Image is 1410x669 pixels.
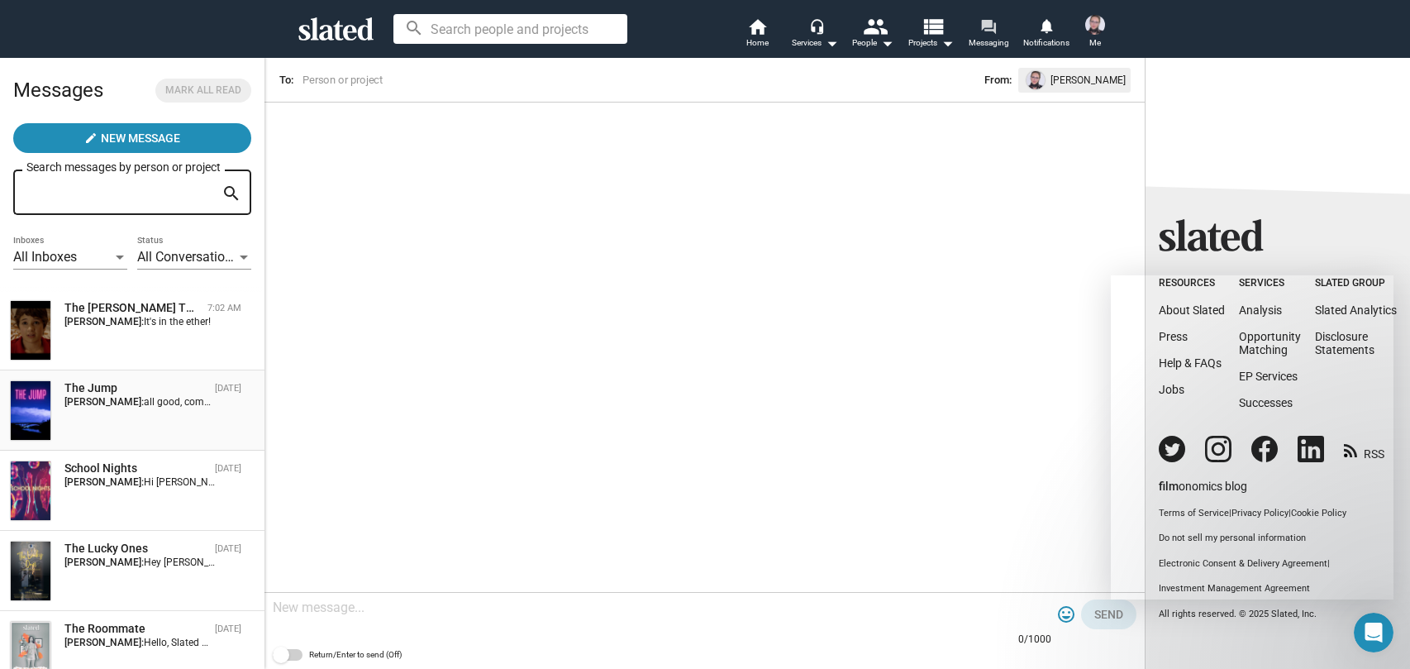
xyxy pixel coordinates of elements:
mat-icon: arrow_drop_down [822,33,841,53]
span: Send [1094,600,1123,629]
span: Mark all read [165,82,241,99]
mat-icon: search [222,181,241,207]
div: People [852,33,893,53]
span: Hey [PERSON_NAME], Sure, send me some details. [EMAIL_ADDRESS][DOMAIN_NAME] -[PERSON_NAME] [144,557,605,568]
button: Projects [902,17,960,53]
button: New Message [13,123,251,153]
button: Send [1081,600,1136,629]
span: Notifications [1023,33,1069,53]
span: All Conversations [137,249,239,265]
mat-icon: people [863,14,887,38]
h2: Messages [13,70,103,110]
mat-icon: home [747,17,767,36]
div: The Jump [64,380,208,396]
mat-icon: forum [980,18,996,34]
mat-icon: tag_faces [1056,604,1076,624]
span: To: [279,74,293,86]
div: The Lucky Ones [64,541,208,557]
div: The PARKER TRIBE [64,300,201,316]
a: Messaging [960,17,1017,53]
mat-icon: arrow_drop_down [877,33,897,53]
p: All rights reserved. © 2025 Slated, Inc. [1159,609,1397,621]
strong: [PERSON_NAME]: [64,637,144,648]
button: Mark all read [155,79,251,103]
mat-icon: create [84,131,98,145]
strong: [PERSON_NAME]: [64,316,144,327]
button: Sara KrupnickMe [1075,12,1115,55]
time: [DATE] [215,383,241,394]
span: All Inboxes [13,249,77,265]
span: From: [984,71,1012,89]
mat-icon: headset_mic [809,18,824,33]
img: undefined [1027,71,1045,89]
img: The Lucky Ones [11,542,50,600]
button: Services [786,17,844,53]
div: Services [792,33,838,53]
span: It's in the ether! [144,316,211,327]
div: School Nights [64,461,208,476]
div: The Roommate [64,621,208,637]
img: Sara Krupnick [1085,15,1105,35]
mat-icon: notifications [1038,17,1054,33]
iframe: Intercom live chat [1354,613,1393,652]
time: 7:02 AM [207,303,241,313]
input: Person or project [300,72,683,88]
img: School Nights [11,461,50,520]
mat-icon: view_list [921,14,945,38]
span: Messaging [969,33,1009,53]
mat-icon: arrow_drop_down [937,33,957,53]
time: [DATE] [215,624,241,634]
span: Home [746,33,769,53]
span: Me [1089,33,1101,53]
strong: [PERSON_NAME]: [64,557,144,568]
span: all good, computers , no matter how far they've come, they still have bugs :) [144,396,478,408]
time: [DATE] [215,543,241,554]
img: The PARKER TRIBE [11,301,50,360]
button: People [844,17,902,53]
mat-hint: 0/1000 [1018,633,1051,647]
span: Hi [PERSON_NAME] - I would love to hear about your project. Send me details - [EMAIL_ADDRESS][DOM... [144,476,731,488]
input: Search people and projects [393,14,627,44]
time: [DATE] [215,463,241,474]
span: [PERSON_NAME] [1050,71,1126,89]
a: Home [728,17,786,53]
strong: [PERSON_NAME]: [64,396,144,408]
span: Projects [908,33,954,53]
span: Return/Enter to send (Off) [309,645,402,665]
a: Notifications [1017,17,1075,53]
img: The Jump [11,381,50,440]
iframe: Intercom live chat message [1111,275,1393,600]
span: New Message [101,123,180,153]
strong: [PERSON_NAME]: [64,476,144,488]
